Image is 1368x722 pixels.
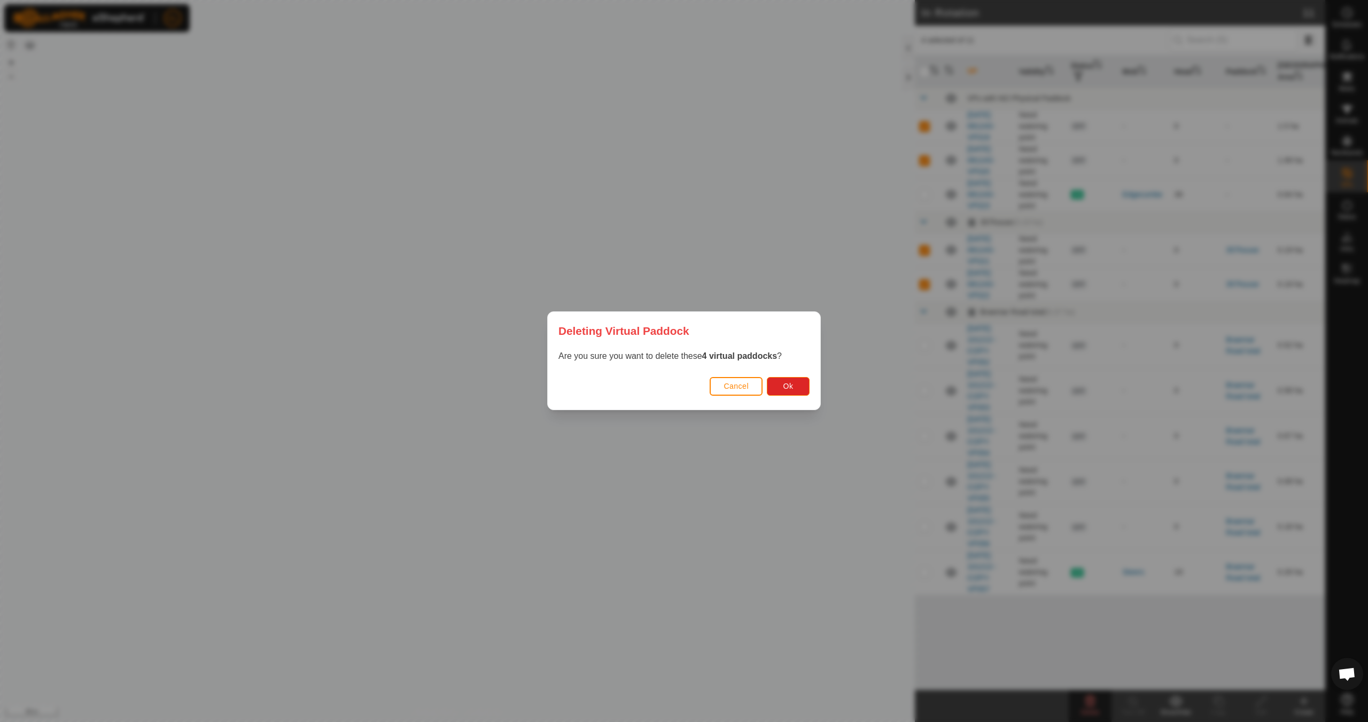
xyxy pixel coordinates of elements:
[558,323,689,339] span: Deleting Virtual Paddock
[724,382,749,391] span: Cancel
[710,377,763,396] button: Cancel
[783,382,794,391] span: Ok
[702,352,778,361] strong: 4 virtual paddocks
[767,377,810,396] button: Ok
[558,352,782,361] span: Are you sure you want to delete these ?
[1331,658,1363,690] div: Open chat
